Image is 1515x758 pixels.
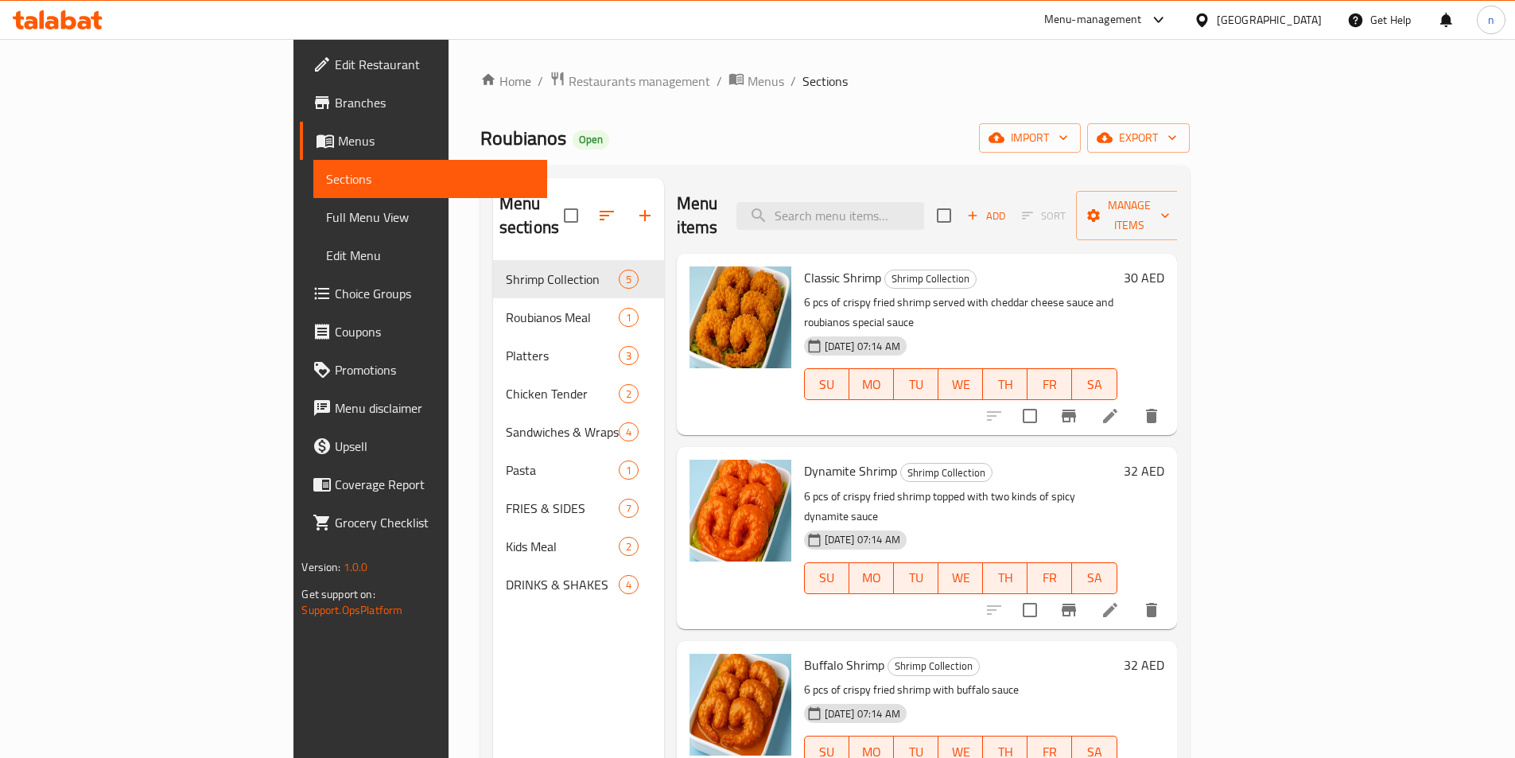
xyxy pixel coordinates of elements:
span: Add [965,207,1008,225]
div: [GEOGRAPHIC_DATA] [1217,11,1322,29]
span: SU [811,566,843,589]
button: TH [983,562,1027,594]
a: Upsell [300,427,546,465]
span: Version: [301,557,340,577]
a: Edit menu item [1101,601,1120,620]
a: Support.OpsPlatform [301,600,402,620]
div: items [619,346,639,365]
a: Edit Menu [313,236,546,274]
button: MO [849,562,894,594]
span: import [992,128,1068,148]
div: Shrimp Collection [888,657,980,676]
div: Chicken Tender2 [493,375,664,413]
span: Buffalo Shrimp [804,653,884,677]
span: Sort sections [588,196,626,235]
span: MO [856,566,888,589]
span: 3 [620,348,638,363]
button: TU [894,562,938,594]
button: SU [804,368,849,400]
span: Menus [338,131,534,150]
span: 1 [620,310,638,325]
button: Add section [626,196,664,235]
button: delete [1132,397,1171,435]
span: Upsell [335,437,534,456]
button: Manage items [1076,191,1183,240]
span: 7 [620,501,638,516]
button: WE [938,368,983,400]
div: Roubianos Meal1 [493,298,664,336]
button: SA [1072,368,1117,400]
p: 6 pcs of crispy fried shrimp topped with two kinds of spicy dynamite sauce [804,487,1117,527]
div: items [619,537,639,556]
span: Edit Restaurant [335,55,534,74]
span: Shrimp Collection [888,657,979,675]
span: Select to update [1013,399,1047,433]
button: SU [804,562,849,594]
span: Add item [961,204,1012,228]
span: Open [573,133,609,146]
img: Buffalo Shrimp [690,654,791,756]
img: Classic Shrimp [690,266,791,368]
a: Grocery Checklist [300,503,546,542]
h6: 32 AED [1124,654,1164,676]
a: Edit menu item [1101,406,1120,426]
span: n [1488,11,1494,29]
div: Kids Meal [506,537,619,556]
button: delete [1132,591,1171,629]
nav: Menu sections [493,254,664,610]
span: Restaurants management [569,72,710,91]
div: Open [573,130,609,150]
span: Select all sections [554,199,588,232]
button: export [1087,123,1190,153]
span: FR [1034,566,1066,589]
span: WE [945,373,977,396]
span: Promotions [335,360,534,379]
span: Manage items [1089,196,1170,235]
div: DRINKS & SHAKES4 [493,566,664,604]
span: Platters [506,346,619,365]
div: Kids Meal2 [493,527,664,566]
div: Pasta1 [493,451,664,489]
a: Menus [728,71,784,91]
button: FR [1027,562,1072,594]
a: Menu disclaimer [300,389,546,427]
span: Edit Menu [326,246,534,265]
a: Coupons [300,313,546,351]
a: Branches [300,84,546,122]
span: 1.0.0 [344,557,368,577]
span: Menus [748,72,784,91]
span: DRINKS & SHAKES [506,575,619,594]
span: Sandwiches & Wraps [506,422,619,441]
span: Grocery Checklist [335,513,534,532]
div: items [619,422,639,441]
span: Branches [335,93,534,112]
span: Shrimp Collection [885,270,976,288]
a: Coverage Report [300,465,546,503]
button: SA [1072,562,1117,594]
span: 2 [620,387,638,402]
span: Dynamite Shrimp [804,459,897,483]
span: Sections [802,72,848,91]
span: [DATE] 07:14 AM [818,339,907,354]
li: / [791,72,796,91]
a: Restaurants management [550,71,710,91]
span: WE [945,566,977,589]
span: 1 [620,463,638,478]
button: Branch-specific-item [1050,591,1088,629]
div: items [619,384,639,403]
span: FRIES & SIDES [506,499,619,518]
input: search [736,202,924,230]
div: Shrimp Collection [900,463,993,482]
div: Platters3 [493,336,664,375]
span: Coverage Report [335,475,534,494]
span: [DATE] 07:14 AM [818,706,907,721]
button: FR [1027,368,1072,400]
span: Menu disclaimer [335,398,534,418]
h6: 32 AED [1124,460,1164,482]
span: SA [1078,373,1110,396]
span: Select section first [1012,204,1076,228]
